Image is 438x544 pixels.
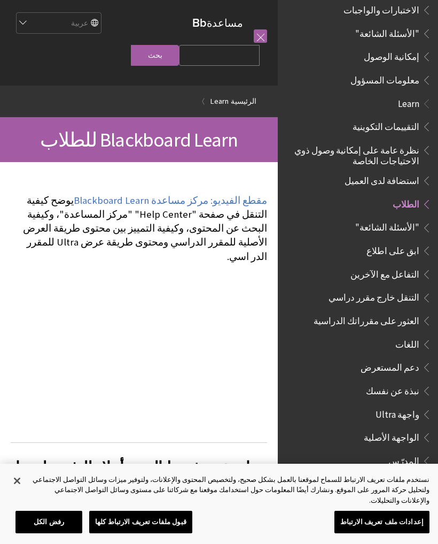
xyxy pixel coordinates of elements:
[291,141,419,166] span: نظرة عامة على إمكانية وصول ذوي الاحتياجات الخاصة
[355,25,419,39] span: "الأسئلة الشائعة"
[192,16,207,30] strong: Bb
[353,118,419,132] span: التقييمات التكوينية
[350,265,419,280] span: التفاعل مع الآخرين
[5,469,29,493] button: إغلاق
[395,335,419,350] span: اللغات
[15,13,101,34] select: Site Language Selector
[361,358,419,373] span: دعم المستعرض
[314,312,419,326] span: العثور على مقرراتك الدراسية
[364,428,419,443] span: الواجهة الأصلية
[131,45,179,66] input: بحث
[40,127,238,152] span: Blackboard Learn للطلاب
[376,405,419,420] span: واجهة Ultra
[74,194,267,207] a: مقطع الفيديو: مركز مساعدة Blackboard Learn
[398,95,419,109] span: Learn
[393,195,419,210] span: الطلاب
[350,71,419,86] span: معلومات المسؤول
[11,273,267,418] iframe: Blackboard Learn Help Center
[366,382,419,396] span: نبذة عن نفسك
[210,95,229,108] a: Learn
[366,242,419,256] span: ابق على اطلاع
[15,511,82,533] button: رفض الكل
[364,48,419,62] span: إمكانية الوصول
[89,511,192,533] button: قبول ملفات تعريف الارتباط كلها
[284,95,432,517] nav: Book outline for Blackboard Learn Help
[388,452,419,466] span: المدرّس
[355,219,419,233] span: "الأسئلة الشائعة"
[343,1,419,16] span: الاختبارات والواجبات
[231,95,256,108] a: الرئيسية
[192,16,243,29] a: مساعدةBb
[345,172,419,186] span: استضافة لدى العميل
[334,511,429,533] button: إعدادات ملف تعريف الارتباط
[11,194,267,264] p: يوضح كيفية التنقل في صفحة "Help Center" "مركز المساعدة"، وكيفية البحث عن المحتوى، وكيفية التمييز ...
[328,289,419,303] span: التنقل خارج مقرر دراسي
[30,474,429,506] div: نستخدم ملفات تعريف الارتباط للسماح لموقعنا بالعمل بشكل صحيح، ولتخصيص المحتوى والإعلانات، ولتوفير ...
[11,442,267,501] h2: → استخدم شريط البحث أعلاه للعثور على ما تحتاج إليه سريعًا.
